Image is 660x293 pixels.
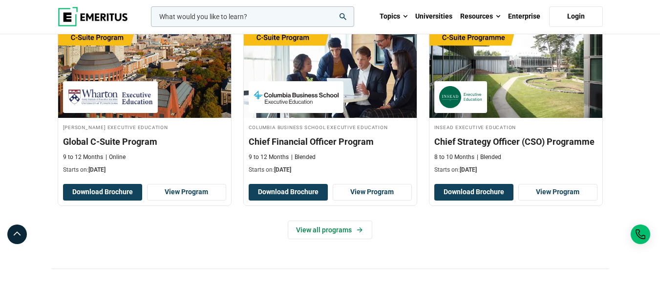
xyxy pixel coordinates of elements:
a: View Program [147,184,226,201]
p: 9 to 12 Months [63,153,103,161]
button: Download Brochure [434,184,513,201]
button: Download Brochure [63,184,142,201]
p: Starts on: [249,166,412,174]
h3: Global C-Suite Program [63,135,226,148]
a: Login [549,6,603,27]
p: Online [106,153,126,161]
img: Wharton Executive Education [68,86,153,108]
p: Starts on: [434,166,597,174]
img: INSEAD Executive Education [439,86,482,108]
p: Starts on: [63,166,226,174]
span: [DATE] [460,166,477,173]
a: View Program [518,184,597,201]
a: Leadership Course by INSEAD Executive Education - October 14, 2025 INSEAD Executive Education INS... [429,20,602,180]
p: 9 to 12 Months [249,153,289,161]
span: [DATE] [88,166,106,173]
h4: Columbia Business School Executive Education [249,123,412,131]
a: Finance Course by Columbia Business School Executive Education - September 29, 2025 Columbia Busi... [244,20,417,180]
img: Chief Financial Officer Program | Online Finance Course [244,20,417,118]
img: Columbia Business School Executive Education [254,86,339,108]
button: Download Brochure [249,184,328,201]
img: Global C-Suite Program | Online Leadership Course [58,20,231,118]
input: woocommerce-product-search-field-0 [151,6,354,27]
a: View Program [333,184,412,201]
img: Chief Strategy Officer (CSO) Programme | Online Leadership Course [429,20,602,118]
p: 8 to 10 Months [434,153,474,161]
h4: INSEAD Executive Education [434,123,597,131]
span: [DATE] [274,166,291,173]
a: Leadership Course by Wharton Executive Education - September 24, 2025 Wharton Executive Education... [58,20,231,180]
h4: [PERSON_NAME] Executive Education [63,123,226,131]
a: View all programs [288,221,372,239]
p: Blended [291,153,316,161]
p: Blended [477,153,501,161]
h3: Chief Financial Officer Program [249,135,412,148]
h3: Chief Strategy Officer (CSO) Programme [434,135,597,148]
